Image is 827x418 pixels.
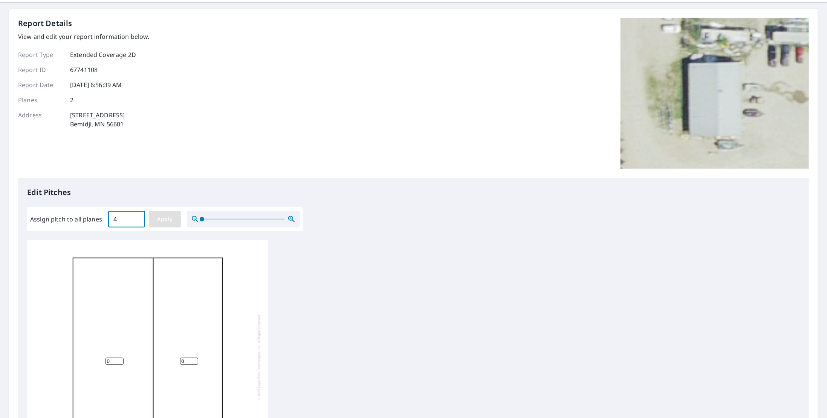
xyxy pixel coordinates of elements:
[149,211,181,227] button: Apply
[70,50,136,59] p: Extended Coverage 2D
[155,215,175,224] span: Apply
[621,18,809,169] img: Top image
[18,18,72,29] p: Report Details
[70,95,73,104] p: 2
[18,50,63,59] p: Report Type
[70,80,122,89] p: [DATE] 6:56:39 AM
[108,209,145,230] input: 00.0
[27,187,800,198] p: Edit Pitches
[18,111,63,129] p: Address
[18,65,63,74] p: Report ID
[70,65,98,74] p: 67741108
[18,32,150,41] p: View and edit your report information below.
[18,95,63,104] p: Planes
[70,111,125,129] p: [STREET_ADDRESS] Bemidji, MN 56601
[18,80,63,89] p: Report Date
[30,215,102,224] label: Assign pitch to all planes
